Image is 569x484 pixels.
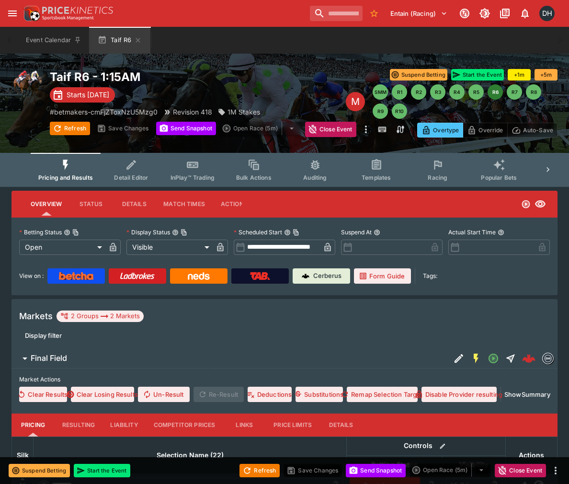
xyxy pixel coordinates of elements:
[193,387,244,402] span: Re-Result
[354,268,411,284] a: Form Guide
[522,352,535,365] div: ac61d442-cdea-41bc-9050-bb178d632155
[373,84,388,100] button: SMM
[543,353,553,364] img: betmakers
[310,6,363,21] input: search
[213,193,256,216] button: Actions
[71,387,135,402] button: Clear Losing Results
[293,229,299,236] button: Copy To Clipboard
[417,123,558,138] div: Start From
[436,440,449,452] button: Bulk edit
[505,437,557,473] th: Actions
[507,84,522,100] button: R7
[11,414,55,437] button: Pricing
[305,122,356,137] button: Close Event
[423,268,437,284] label: Tags:
[114,174,148,181] span: Detail Editor
[50,107,158,117] p: Copy To Clipboard
[411,84,426,100] button: R2
[373,104,388,119] button: R9
[390,69,447,81] button: Suspend Betting
[468,84,484,100] button: R5
[346,92,365,111] div: Edit Meeting
[374,229,380,236] button: Suspend At
[505,387,550,402] button: ShowSummary
[11,69,42,100] img: horse_racing.png
[433,125,459,135] p: Overtype
[448,228,496,236] p: Actual Start Time
[526,84,541,100] button: R8
[303,174,327,181] span: Auditing
[42,7,113,14] img: PriceKinetics
[236,174,272,181] span: Bulk Actions
[69,193,113,216] button: Status
[23,193,69,216] button: Overview
[313,271,341,281] p: Cerberus
[293,268,350,284] a: Cerberus
[451,69,504,81] button: Start the Event
[19,268,44,284] label: View on :
[60,311,140,322] div: 2 Groups 2 Markets
[120,272,155,280] img: Ladbrokes
[488,353,499,364] svg: Open
[38,174,93,181] span: Pricing and Results
[495,464,546,477] button: Close Event
[11,349,450,368] button: Final Field
[539,6,555,21] div: David Howard
[9,464,70,477] button: Suspend Betting
[366,6,382,21] button: No Bookmarks
[319,414,363,437] button: Details
[173,107,212,117] p: Revision 418
[67,90,109,100] p: Starts [DATE]
[421,387,497,402] button: Disable Provider resulting
[392,84,407,100] button: R1
[223,414,266,437] button: Links
[481,174,517,181] span: Popular Bets
[417,123,463,138] button: Overtype
[488,84,503,100] button: R6
[250,272,270,280] img: TabNZ
[156,193,213,216] button: Match Times
[502,350,519,367] button: Straight
[450,350,467,367] button: Edit Detail
[220,122,301,135] div: split button
[156,122,216,135] button: Send Snapshot
[392,104,407,119] button: R10
[188,272,209,280] img: Neds
[478,125,503,135] p: Override
[485,350,502,367] button: Open
[373,84,558,119] nav: pagination navigation
[171,174,215,181] span: InPlay™ Trading
[146,449,234,461] span: Selection Name (22)
[362,174,391,181] span: Templates
[535,69,558,81] button: +5m
[218,107,260,117] div: 1M Stakes
[126,240,213,255] div: Visible
[248,387,292,402] button: Deductions
[228,107,260,117] p: 1M Stakes
[360,122,372,137] button: more
[72,229,79,236] button: Copy To Clipboard
[42,16,94,20] img: Sportsbook Management
[138,387,189,402] button: Un-Result
[507,123,558,138] button: Auto-Save
[430,84,445,100] button: R3
[172,229,179,236] button: Display StatusCopy To Clipboard
[146,414,223,437] button: Competitor Prices
[536,3,558,24] button: David Howard
[21,4,40,23] img: PriceKinetics Logo
[31,153,538,187] div: Event type filters
[12,437,34,473] th: Silk
[516,5,534,22] button: Notifications
[126,228,170,236] p: Display Status
[19,228,62,236] p: Betting Status
[346,464,406,477] button: Send Snapshot
[19,372,550,387] label: Market Actions
[19,311,53,322] h5: Markets
[74,464,130,477] button: Start the Event
[449,84,465,100] button: R4
[55,414,102,437] button: Resulting
[496,5,513,22] button: Documentation
[521,199,531,209] svg: Open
